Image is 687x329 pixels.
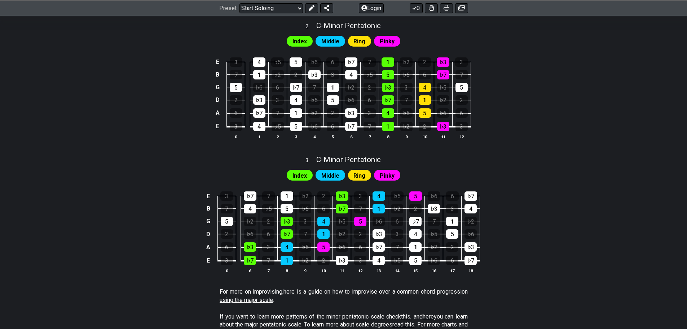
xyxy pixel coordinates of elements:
[401,313,410,320] span: this
[253,122,265,131] div: 4
[213,68,222,81] td: B
[219,5,237,12] span: Preset
[364,83,376,92] div: 2
[425,3,438,13] button: Toggle Dexterity for all fretkits
[452,133,471,140] th: 12
[342,133,360,140] th: 6
[364,70,376,79] div: ♭5
[308,57,321,67] div: ♭6
[327,108,339,118] div: 2
[391,191,404,201] div: ♭5
[455,108,468,118] div: 6
[364,108,376,118] div: 3
[428,242,440,252] div: ♭2
[244,204,256,213] div: 4
[220,288,468,303] a: here is a guide on how to improvise over a common chord progression using the major scale
[464,256,477,265] div: ♭7
[327,70,339,79] div: 3
[299,191,312,201] div: ♭2
[354,242,366,252] div: 6
[446,242,458,252] div: 2
[230,70,242,79] div: 7
[373,204,385,213] div: 1
[305,3,318,13] button: Edit Preset
[464,204,477,213] div: 4
[204,254,213,267] td: E
[446,256,458,265] div: 6
[204,241,213,254] td: A
[406,267,425,274] th: 15
[336,204,348,213] div: ♭7
[321,36,339,47] span: First enable full edit mode to edit
[455,3,468,13] button: Create image
[308,83,321,92] div: 7
[253,95,265,105] div: ♭3
[446,204,458,213] div: 3
[345,70,357,79] div: 4
[292,170,307,181] span: First enable full edit mode to edit
[391,204,403,213] div: ♭2
[462,267,480,274] th: 18
[262,217,274,226] div: 2
[364,122,376,131] div: 7
[428,256,440,265] div: ♭6
[290,122,302,131] div: 5
[400,122,413,131] div: ♭2
[364,95,376,105] div: 6
[316,155,381,164] span: C - Minor Pentatonic
[230,108,242,118] div: 6
[391,256,403,265] div: ♭5
[308,122,321,131] div: ♭6
[221,242,233,252] div: 6
[382,70,394,79] div: 5
[336,256,348,265] div: ♭3
[455,122,468,131] div: 3
[262,256,274,265] div: 7
[336,242,348,252] div: ♭6
[373,242,385,252] div: ♭7
[345,122,357,131] div: ♭7
[292,36,307,47] span: First enable full edit mode to edit
[354,217,366,226] div: 5
[253,57,265,67] div: 4
[397,133,415,140] th: 9
[437,122,449,131] div: ♭3
[345,95,357,105] div: ♭6
[428,229,440,239] div: ♭5
[230,57,242,67] div: 3
[317,204,330,213] div: 6
[455,57,468,67] div: 3
[253,70,265,79] div: 1
[299,242,311,252] div: ♭5
[204,228,213,241] td: D
[379,133,397,140] th: 8
[244,256,256,265] div: ♭7
[299,217,311,226] div: 3
[382,122,394,131] div: 1
[262,242,274,252] div: 3
[305,133,323,140] th: 4
[354,256,366,265] div: 3
[230,83,242,92] div: 5
[323,133,342,140] th: 5
[400,57,413,67] div: ♭2
[428,191,440,201] div: ♭6
[382,108,394,118] div: 4
[464,191,477,201] div: ♭7
[213,120,222,133] td: E
[419,83,431,92] div: 4
[336,191,348,201] div: ♭3
[244,191,256,201] div: ♭7
[290,57,302,67] div: 5
[425,267,443,274] th: 16
[437,95,449,105] div: ♭2
[316,21,381,30] span: C - Minor Pentatonic
[281,204,293,213] div: 5
[419,70,431,79] div: 6
[287,133,305,140] th: 3
[345,108,357,118] div: ♭3
[418,57,431,67] div: 2
[373,217,385,226] div: ♭6
[409,217,422,226] div: ♭7
[244,242,256,252] div: ♭3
